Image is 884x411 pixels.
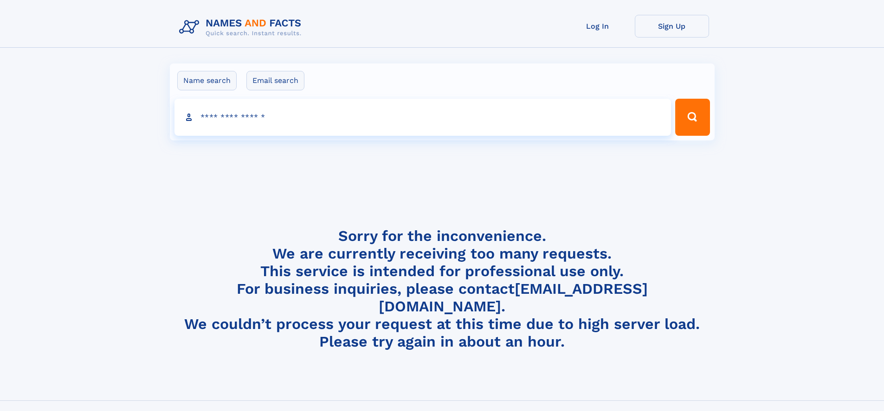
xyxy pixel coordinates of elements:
[379,280,648,315] a: [EMAIL_ADDRESS][DOMAIN_NAME]
[175,227,709,351] h4: Sorry for the inconvenience. We are currently receiving too many requests. This service is intend...
[177,71,237,90] label: Name search
[561,15,635,38] a: Log In
[174,99,671,136] input: search input
[175,15,309,40] img: Logo Names and Facts
[635,15,709,38] a: Sign Up
[246,71,304,90] label: Email search
[675,99,710,136] button: Search Button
